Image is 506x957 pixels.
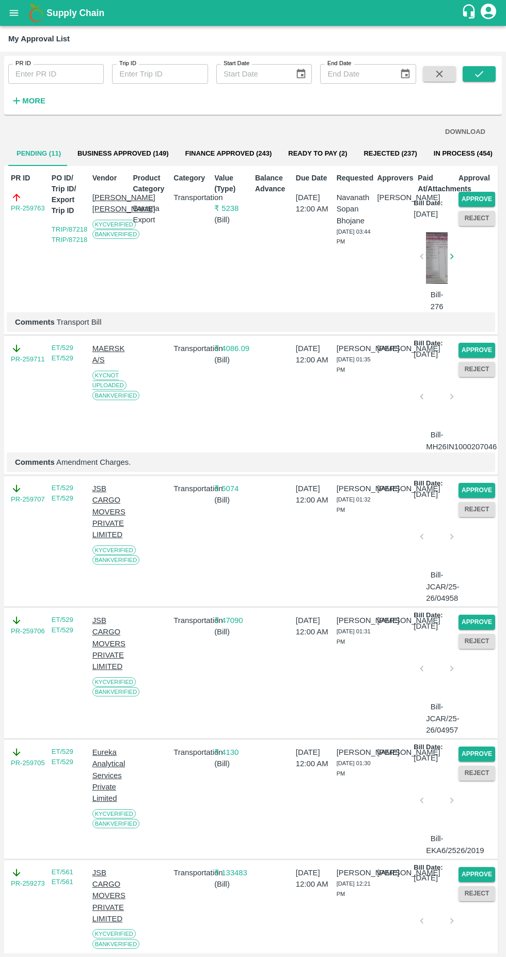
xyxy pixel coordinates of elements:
[296,192,333,215] p: [DATE] 12:00 AM
[377,483,414,494] p: [PERSON_NAME]
[11,494,45,505] a: PR-259707
[52,616,73,634] a: ET/529 ET/529
[296,173,333,184] p: Due Date
[414,620,438,632] p: [DATE]
[255,173,292,194] p: Balance Advance
[11,758,45,768] a: PR-259705
[52,748,73,766] a: ET/529 ET/529
[173,747,210,758] p: Transportation
[92,615,129,672] p: JSB CARGO MOVERS PRIVATE LIMITED
[414,208,438,220] p: [DATE]
[26,3,46,23] img: logo
[92,371,126,390] span: KYC Not Uploaded
[337,880,371,897] span: [DATE] 12:21 PM
[69,141,177,166] button: Business Approved (149)
[414,863,442,873] p: Bill Date:
[46,8,104,18] b: Supply Chain
[214,758,251,769] p: ( Bill )
[291,64,311,84] button: Choose date
[92,677,136,687] span: KYC Verified
[214,354,251,366] p: ( Bill )
[458,192,495,207] button: Approve
[22,97,45,105] strong: More
[173,483,210,494] p: Transportation
[46,6,461,20] a: Supply Chain
[461,4,479,22] div: customer-support
[8,64,104,84] input: Enter PR ID
[15,316,487,328] p: Transport Bill
[15,318,55,326] b: Comments
[173,615,210,626] p: Transportation
[458,502,495,517] button: Reject
[296,615,333,638] p: [DATE] 12:00 AM
[173,173,210,184] p: Category
[377,192,414,203] p: [PERSON_NAME]
[92,929,136,938] span: KYC Verified
[337,760,371,777] span: [DATE] 01:30 PM
[92,545,136,555] span: KYC Verified
[214,867,251,878] p: ₹ 133483
[92,192,129,215] p: [PERSON_NAME] [PERSON_NAME]
[441,123,489,141] button: DOWNLOAD
[426,701,448,736] p: Bill-JCAR/25-26/04957
[377,173,414,184] p: Approvers
[418,173,454,194] p: Paid At/Attachments
[337,867,373,878] p: [PERSON_NAME]
[173,343,210,354] p: Transportation
[479,2,498,24] div: account of current user
[377,747,414,758] p: [PERSON_NAME]
[327,59,351,68] label: End Date
[414,872,438,884] p: [DATE]
[11,878,45,889] a: PR-259273
[414,489,438,500] p: [DATE]
[92,939,140,949] span: Bank Verified
[337,496,371,513] span: [DATE] 01:32 PM
[425,141,501,166] button: In Process (454)
[337,343,373,354] p: [PERSON_NAME]
[414,199,442,208] p: Bill Date:
[337,192,373,226] p: Navanath Sopan Bhojane
[396,64,415,84] button: Choose date
[337,173,373,184] p: Requested
[320,64,391,84] input: End Date
[214,214,251,225] p: ( Bill )
[426,429,448,452] p: Bill-MH26IN1000207046
[458,867,495,882] button: Approve
[458,173,495,184] p: Approval
[214,747,251,758] p: ₹ 4130
[92,809,136,818] span: KYC Verified
[458,615,495,630] button: Approve
[15,457,487,468] p: Amendment Charges.
[214,615,251,626] p: ₹ 47090
[92,819,140,828] span: Bank Verified
[133,203,169,226] p: Banana Export
[414,339,442,348] p: Bill Date:
[337,747,373,758] p: [PERSON_NAME]
[458,886,495,901] button: Reject
[52,225,87,244] a: TRIP/87218 TRIP/87218
[458,747,495,762] button: Approve
[458,343,495,358] button: Approve
[52,173,88,216] p: PO ID/ Trip ID/ Export Trip ID
[414,742,442,752] p: Bill Date:
[133,173,169,194] p: Product Category
[8,141,69,166] button: Pending (11)
[8,32,70,45] div: My Approval List
[280,141,355,166] button: Ready To Pay (2)
[15,59,31,68] label: PR ID
[92,343,129,366] p: MAERSK A/S
[214,203,251,214] p: ₹ 5238
[92,173,129,184] p: Vendor
[214,173,251,194] p: Value (Type)
[224,59,249,68] label: Start Date
[214,343,251,354] p: ₹ 4086.09
[414,479,442,489] p: Bill Date:
[92,555,140,565] span: Bank Verified
[177,141,280,166] button: Finance Approved (243)
[377,343,414,354] p: [PERSON_NAME]
[214,494,251,506] p: ( Bill )
[458,634,495,649] button: Reject
[214,878,251,890] p: ( Bill )
[337,615,373,626] p: [PERSON_NAME]
[11,626,45,636] a: PR-259706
